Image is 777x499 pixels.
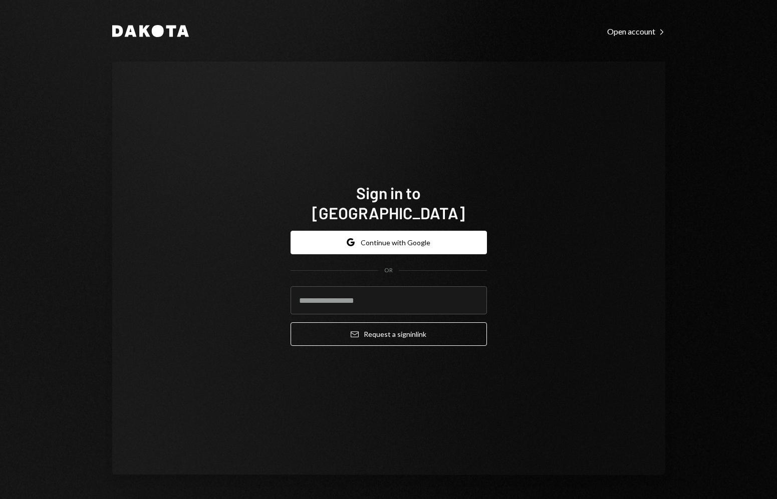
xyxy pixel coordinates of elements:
[291,231,487,254] button: Continue with Google
[384,266,393,275] div: OR
[291,322,487,346] button: Request a signinlink
[291,183,487,223] h1: Sign in to [GEOGRAPHIC_DATA]
[607,27,665,37] div: Open account
[607,26,665,37] a: Open account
